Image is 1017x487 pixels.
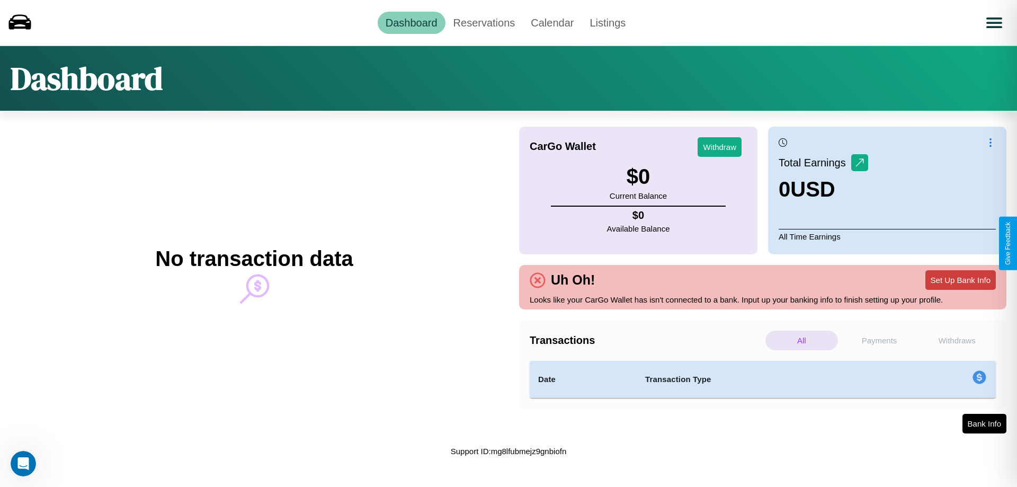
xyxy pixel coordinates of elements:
[530,293,996,307] p: Looks like your CarGo Wallet has isn't connected to a bank. Input up your banking info to finish ...
[538,373,628,386] h4: Date
[645,373,886,386] h4: Transaction Type
[779,229,996,244] p: All Time Earnings
[530,334,763,347] h4: Transactions
[610,165,667,189] h3: $ 0
[582,12,634,34] a: Listings
[925,270,996,290] button: Set Up Bank Info
[843,331,916,350] p: Payments
[698,137,742,157] button: Withdraw
[765,331,838,350] p: All
[779,178,868,201] h3: 0 USD
[607,222,670,236] p: Available Balance
[1004,222,1012,265] div: Give Feedback
[155,247,353,271] h2: No transaction data
[779,153,851,172] p: Total Earnings
[546,272,600,288] h4: Uh Oh!
[607,209,670,222] h4: $ 0
[523,12,582,34] a: Calendar
[530,140,596,153] h4: CarGo Wallet
[921,331,993,350] p: Withdraws
[451,444,566,458] p: Support ID: mg8lfubmejz9gnbiofn
[11,57,163,100] h1: Dashboard
[610,189,667,203] p: Current Balance
[445,12,523,34] a: Reservations
[11,451,36,476] iframe: Intercom live chat
[530,361,996,398] table: simple table
[962,414,1006,433] button: Bank Info
[378,12,445,34] a: Dashboard
[979,8,1009,38] button: Open menu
